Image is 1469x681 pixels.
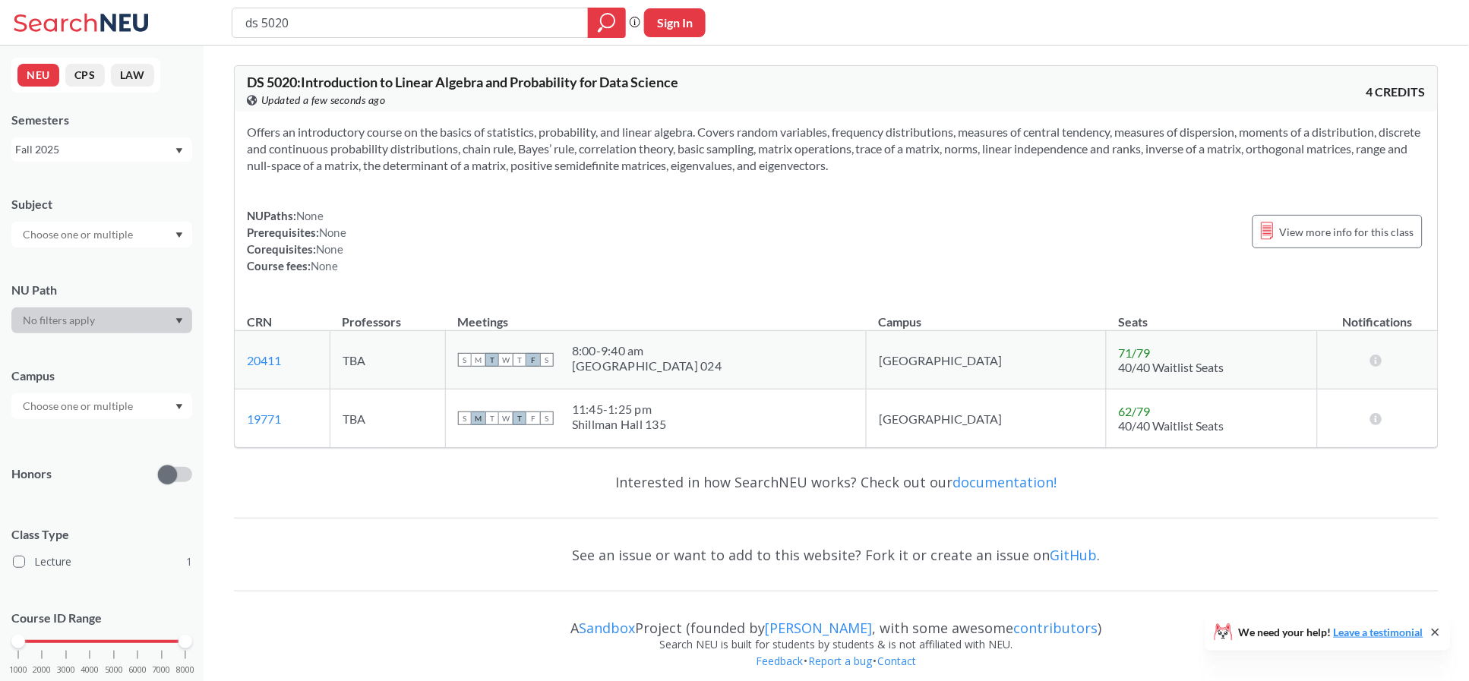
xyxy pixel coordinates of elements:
span: DS 5020 : Introduction to Linear Algebra and Probability for Data Science [247,74,678,90]
span: W [499,353,513,367]
span: Updated a few seconds ago [261,92,386,109]
span: T [485,411,499,425]
div: Dropdown arrow [11,307,192,333]
p: Course ID Range [11,610,192,627]
span: View more info for this class [1280,222,1414,241]
svg: Dropdown arrow [175,318,183,324]
span: None [311,259,338,273]
span: 8000 [176,666,194,674]
a: Feedback [756,654,804,668]
span: T [513,411,526,425]
svg: Dropdown arrow [175,232,183,238]
input: Choose one or multiple [15,397,143,415]
span: W [499,411,513,425]
span: 7000 [153,666,171,674]
span: 2000 [33,666,51,674]
div: Fall 2025 [15,141,174,158]
label: Lecture [13,552,192,572]
svg: Dropdown arrow [175,404,183,410]
button: NEU [17,64,59,87]
th: Campus [867,298,1106,331]
span: Class Type [11,526,192,543]
span: We need your help! [1239,627,1423,638]
div: Dropdown arrow [11,393,192,419]
div: See an issue or want to add to this website? Fork it or create an issue on . [234,533,1439,577]
div: Fall 2025Dropdown arrow [11,137,192,162]
a: Leave a testimonial [1334,626,1423,638]
span: F [526,411,540,425]
div: [GEOGRAPHIC_DATA] 024 [572,358,722,374]
svg: Dropdown arrow [175,148,183,154]
span: 1000 [9,666,27,674]
td: [GEOGRAPHIC_DATA] [867,389,1106,448]
span: 6000 [128,666,147,674]
div: 11:45 - 1:25 pm [572,402,666,417]
span: T [513,353,526,367]
span: None [296,209,324,222]
span: 1 [186,553,192,570]
span: S [458,411,472,425]
span: 4 CREDITS [1366,84,1426,100]
span: 71 / 79 [1119,345,1151,360]
td: TBA [330,389,445,448]
a: documentation! [953,473,1057,491]
span: F [526,353,540,367]
td: TBA [330,331,445,389]
span: S [540,411,554,425]
th: Seats [1106,298,1317,331]
div: Dropdown arrow [11,222,192,247]
span: 40/40 Waitlist Seats [1119,360,1224,374]
div: Search NEU is built for students by students & is not affiliated with NEU. [234,636,1439,653]
div: CRN [247,314,272,330]
a: 20411 [247,353,281,367]
input: Choose one or multiple [15,225,143,244]
section: Offers an introductory course on the basics of statistics, probability, and linear algebra. Cover... [247,124,1426,174]
a: [PERSON_NAME] [766,619,873,637]
span: 62 / 79 [1119,404,1151,418]
th: Professors [330,298,445,331]
button: LAW [111,64,154,87]
div: Shillman Hall 135 [572,417,666,432]
a: Contact [877,654,918,668]
input: Class, professor, course number, "phrase" [244,10,577,36]
td: [GEOGRAPHIC_DATA] [867,331,1106,389]
a: Report a bug [808,654,874,668]
span: 5000 [105,666,123,674]
span: 40/40 Waitlist Seats [1119,418,1224,433]
div: NUPaths: Prerequisites: Corequisites: Course fees: [247,207,346,274]
span: S [540,353,554,367]
div: Subject [11,196,192,213]
button: Sign In [644,8,706,37]
span: None [316,242,343,256]
div: Semesters [11,112,192,128]
a: 19771 [247,411,281,426]
div: A Project (founded by , with some awesome ) [234,606,1439,636]
div: magnifying glass [588,8,626,38]
span: None [319,225,346,239]
th: Notifications [1318,298,1438,331]
div: 8:00 - 9:40 am [572,343,722,358]
div: NU Path [11,282,192,298]
button: CPS [65,64,105,87]
a: contributors [1014,619,1098,637]
span: M [472,353,485,367]
a: GitHub [1050,546,1098,564]
th: Meetings [445,298,866,331]
span: 3000 [57,666,75,674]
span: M [472,411,485,425]
div: Interested in how SearchNEU works? Check out our [234,460,1439,504]
span: T [485,353,499,367]
p: Honors [11,465,52,483]
a: Sandbox [580,619,636,637]
svg: magnifying glass [598,12,616,33]
span: 4000 [81,666,99,674]
div: Campus [11,367,192,384]
span: S [458,353,472,367]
